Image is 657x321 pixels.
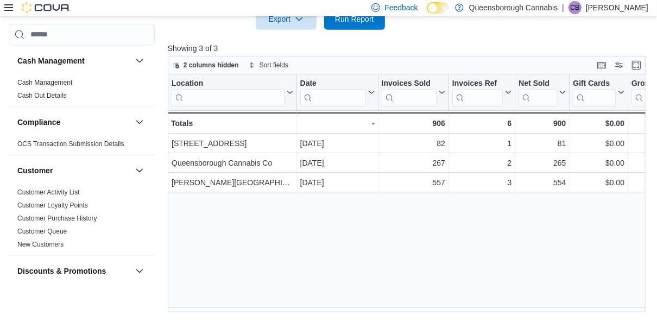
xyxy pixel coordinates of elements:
div: Invoices Ref [452,78,503,89]
button: Gift Cards [573,78,624,106]
button: Run Report [324,8,385,30]
div: $0.00 [573,156,624,169]
button: Keyboard shortcuts [595,59,608,72]
div: $0.00 [573,117,624,130]
div: $0.00 [573,176,624,189]
div: Calvin Basran [568,1,582,14]
span: CB [571,1,580,14]
button: Location [172,78,293,106]
a: OCS Transaction Submission Details [17,140,124,147]
div: 554 [519,176,566,189]
button: Invoices Sold [381,78,445,106]
button: Cash Management [133,54,146,67]
a: Cash Out Details [17,91,67,99]
button: Customer [133,163,146,177]
div: 82 [381,137,445,150]
img: Cova [22,2,71,13]
div: - [300,117,374,130]
span: Customer Queue [17,226,67,235]
div: 265 [519,156,566,169]
button: Compliance [17,116,131,127]
div: Location [172,78,285,106]
span: Customer Activity List [17,187,80,196]
div: Date [300,78,365,106]
button: Display options [612,59,626,72]
div: Compliance [9,137,155,154]
button: 2 columns hidden [168,59,243,72]
span: Customer Loyalty Points [17,200,88,209]
div: Gift Card Sales [573,78,616,106]
div: Queensborough Cannabis Co [172,156,293,169]
div: Net Sold [519,78,557,106]
div: 3 [452,176,511,189]
p: | [562,1,564,14]
div: Invoices Sold [381,78,436,106]
button: Cash Management [17,55,131,66]
button: Discounts & Promotions [17,265,131,276]
span: Feedback [384,2,418,13]
h3: Cash Management [17,55,85,66]
div: Location [172,78,285,89]
div: Date [300,78,365,89]
a: Customer Loyalty Points [17,201,88,209]
div: Net Sold [519,78,557,89]
button: Sort fields [244,59,293,72]
h3: Customer [17,165,53,175]
div: 6 [452,117,511,130]
div: [PERSON_NAME][GEOGRAPHIC_DATA] [172,176,293,189]
a: New Customers [17,240,64,248]
span: Sort fields [260,61,288,70]
div: [DATE] [300,137,374,150]
div: [DATE] [300,156,374,169]
span: OCS Transaction Submission Details [17,139,124,148]
button: Date [300,78,374,106]
div: Invoices Ref [452,78,503,106]
span: Run Report [335,14,374,24]
div: 1 [452,137,511,150]
h3: Discounts & Promotions [17,265,106,276]
div: 900 [519,117,566,130]
div: [DATE] [300,176,374,189]
div: Invoices Sold [381,78,436,89]
p: Queensborough Cannabis [469,1,558,14]
span: New Customers [17,240,64,248]
span: Customer Purchase History [17,213,97,222]
div: 557 [381,176,445,189]
button: Invoices Ref [452,78,511,106]
div: 267 [381,156,445,169]
span: 2 columns hidden [184,61,239,70]
div: $0.00 [573,137,624,150]
div: Totals [171,117,293,130]
div: 906 [381,117,445,130]
input: Dark Mode [427,2,450,14]
div: Cash Management [9,75,155,106]
button: Net Sold [519,78,566,106]
span: Export [262,8,310,30]
button: Enter fullscreen [630,59,643,72]
button: Export [256,8,317,30]
div: Gift Cards [573,78,616,89]
div: 81 [519,137,566,150]
h3: Compliance [17,116,60,127]
p: [PERSON_NAME] [586,1,648,14]
button: Discounts & Promotions [133,264,146,277]
a: Customer Purchase History [17,214,97,222]
a: Customer Queue [17,227,67,235]
div: Customer [9,185,155,255]
div: 2 [452,156,511,169]
div: [STREET_ADDRESS] [172,137,293,150]
a: Customer Activity List [17,188,80,196]
a: Cash Management [17,78,72,86]
p: Showing 3 of 3 [168,43,650,54]
button: Compliance [133,115,146,128]
button: Customer [17,165,131,175]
